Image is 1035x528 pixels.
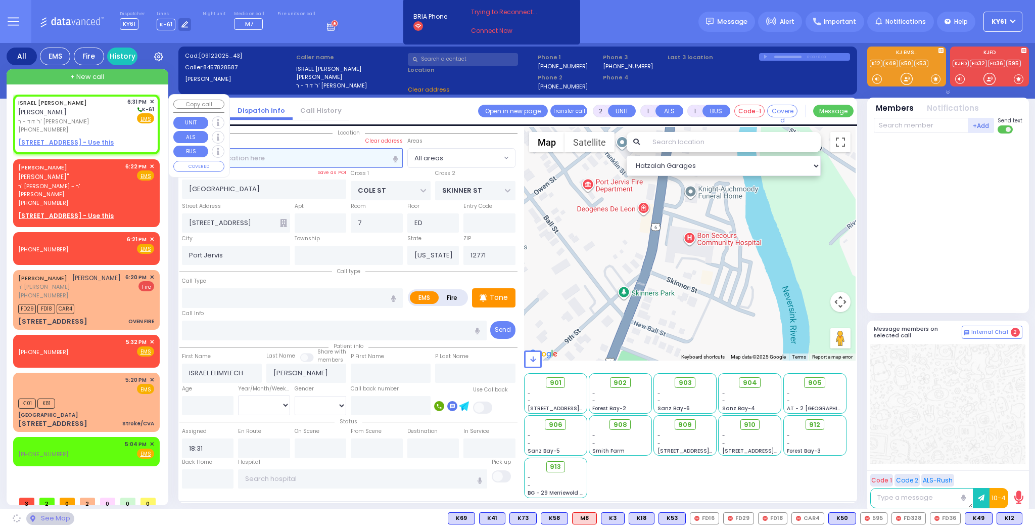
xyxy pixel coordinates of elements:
button: BUS [702,105,730,117]
img: red-radio-icon.svg [934,516,939,521]
button: UNIT [173,117,208,129]
label: Fire [438,291,466,304]
span: [STREET_ADDRESS][PERSON_NAME] [722,447,818,455]
div: FD36 [930,512,961,524]
span: - [787,432,790,439]
u: EMS [140,115,151,123]
button: Show satellite imagery [564,132,615,152]
span: FD18 [37,304,55,314]
label: First Name [182,353,211,361]
div: K73 [509,512,537,524]
button: Copy call [173,100,224,109]
div: BLS [658,512,686,524]
span: AT - 2 [GEOGRAPHIC_DATA] [787,405,862,412]
span: EMS [137,384,154,394]
label: Cross 2 [435,169,455,178]
span: All areas [407,148,515,167]
label: State [407,235,421,243]
div: K41 [479,512,505,524]
img: Logo [40,15,107,28]
div: FD328 [891,512,926,524]
span: Status [335,418,362,425]
label: Call back number [351,385,399,393]
img: red-radio-icon.svg [896,516,901,521]
span: ✕ [150,235,154,244]
a: K53 [914,60,928,67]
span: 910 [744,420,756,430]
label: Save as POI [317,169,346,176]
input: Search hospital [238,469,487,489]
span: K81 [37,399,55,409]
label: Medic on call [234,11,266,17]
label: [PHONE_NUMBER] [603,62,653,70]
div: BLS [601,512,625,524]
span: ר' [PERSON_NAME] - ר' [PERSON_NAME] [18,182,122,199]
span: [STREET_ADDRESS][PERSON_NAME] [528,405,623,412]
div: ALS KJ [572,512,597,524]
label: On Scene [295,427,319,435]
span: [STREET_ADDRESS][PERSON_NAME] [657,447,753,455]
button: KY61 [983,12,1022,32]
label: Back Home [182,458,212,466]
label: ר' דוד - ר' [PERSON_NAME] [296,81,404,90]
span: ✕ [150,338,154,346]
label: Age [182,385,192,393]
div: K58 [541,512,568,524]
div: [STREET_ADDRESS] [18,317,87,327]
span: - [657,439,661,447]
div: BLS [965,512,993,524]
label: Cross 1 [351,169,369,178]
a: K12 [870,60,882,67]
div: [GEOGRAPHIC_DATA] [18,411,78,419]
div: CAR4 [791,512,824,524]
label: Entry Code [463,202,492,210]
label: Apt [295,202,304,210]
span: 913 [550,462,561,472]
span: - [722,389,725,397]
div: OVEN FIRE [128,318,154,325]
button: Transfer call [550,105,587,117]
span: 902 [614,378,627,388]
span: - [657,389,661,397]
div: K18 [629,512,654,524]
span: Fire [138,281,154,291]
label: ISRAEL [PERSON_NAME] [296,65,404,73]
label: Gender [295,385,314,393]
a: ISRAEL [PERSON_NAME] [18,99,87,107]
label: [PHONE_NUMBER] [538,82,588,90]
span: Other building occupants [280,219,287,227]
a: FD36 [988,60,1005,67]
button: Code-1 [734,105,765,117]
div: BLS [629,512,654,524]
label: Last Name [266,352,295,360]
label: Location [408,66,535,74]
div: EMS [40,48,70,65]
label: Last 3 location [668,53,759,62]
label: Dispatcher [120,11,145,17]
span: K-61 [157,19,175,30]
a: [PERSON_NAME] [18,163,67,171]
span: 904 [743,378,757,388]
label: Call Info [182,310,204,318]
div: K69 [448,512,475,524]
span: CAR4 [57,304,74,314]
label: Night unit [203,11,225,17]
img: red-radio-icon.svg [763,516,768,521]
div: K49 [965,512,993,524]
span: K-61 [136,106,154,113]
div: 595 [860,512,887,524]
span: ✕ [150,98,154,106]
span: Patient info [328,342,368,350]
div: FD29 [723,512,754,524]
label: [PERSON_NAME] [185,75,293,83]
span: - [528,474,531,481]
span: Internal Chat [971,329,1009,336]
h5: Message members on selected call [874,326,962,339]
a: FD32 [970,60,987,67]
span: - [787,389,790,397]
span: - [528,481,531,489]
span: 901 [550,378,561,388]
div: FD16 [690,512,719,524]
span: 6:22 PM [125,163,147,170]
span: KY61 [992,17,1007,26]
